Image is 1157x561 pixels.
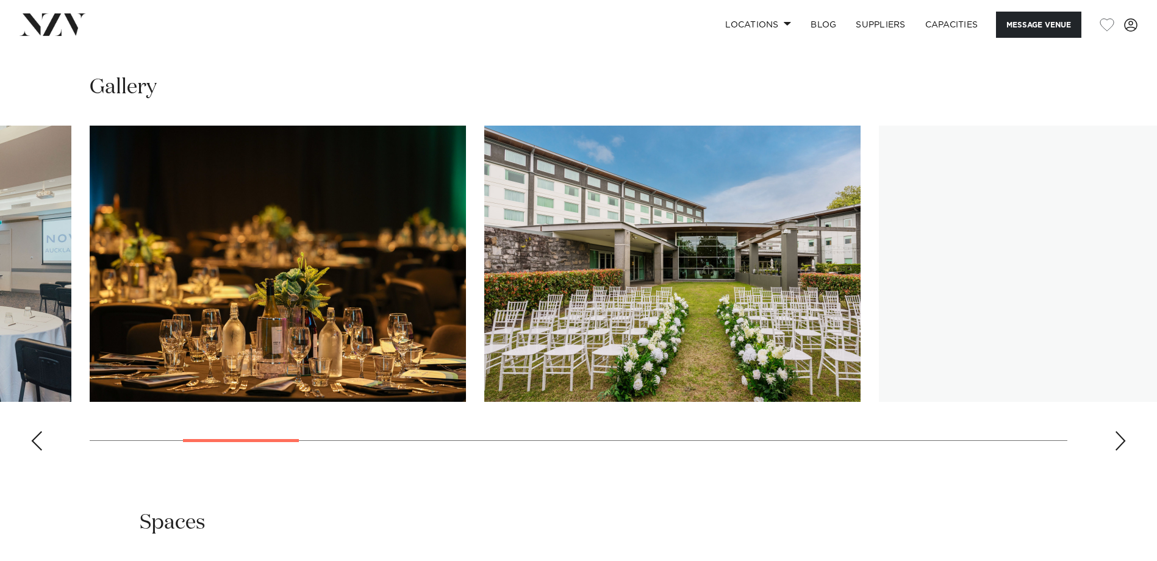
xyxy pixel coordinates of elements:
[996,12,1081,38] button: Message Venue
[140,509,206,537] h2: Spaces
[484,126,861,402] swiper-slide: 4 / 21
[915,12,988,38] a: Capacities
[846,12,915,38] a: SUPPLIERS
[20,13,86,35] img: nzv-logo.png
[715,12,801,38] a: Locations
[90,126,466,402] swiper-slide: 3 / 21
[90,74,157,101] h2: Gallery
[801,12,846,38] a: BLOG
